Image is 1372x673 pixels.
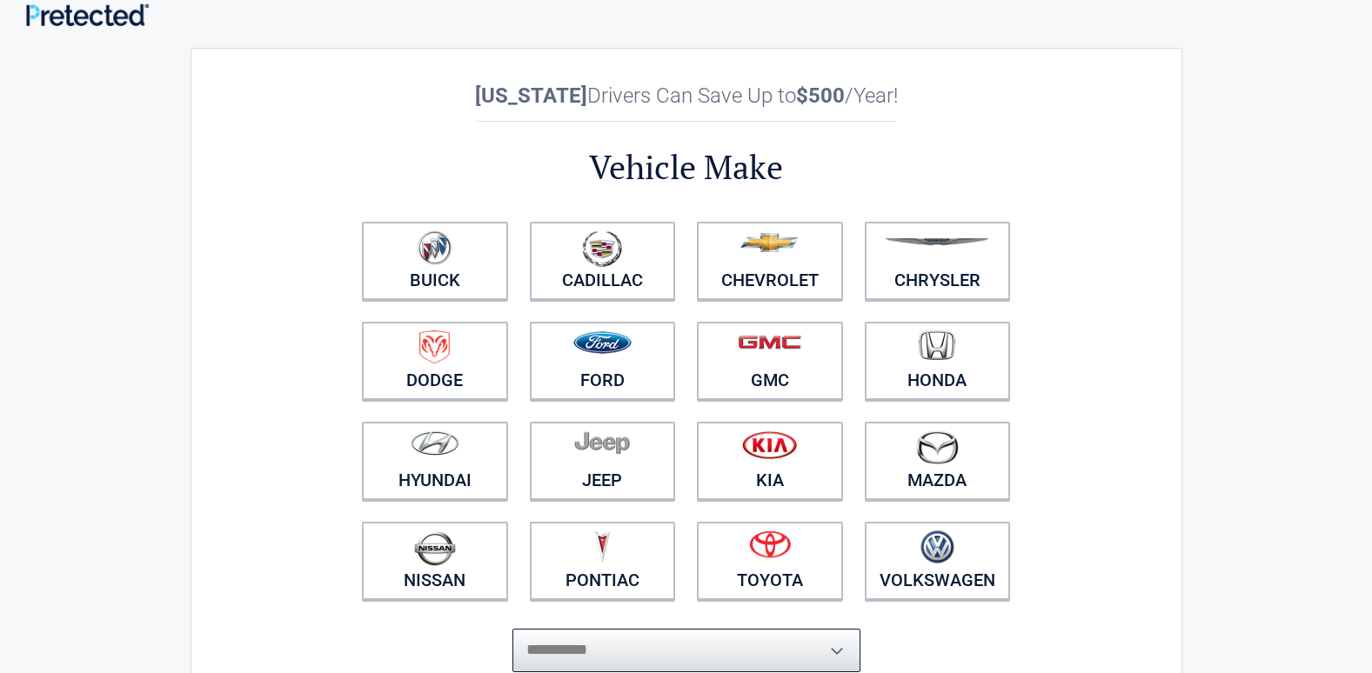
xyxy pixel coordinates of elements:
[411,430,459,456] img: hyundai
[865,222,1011,300] a: Chrysler
[26,3,149,26] img: Main Logo
[362,522,508,600] a: Nissan
[742,430,797,459] img: kia
[530,422,676,500] a: Jeep
[593,530,611,563] img: pontiac
[414,530,456,566] img: nissan
[738,335,801,350] img: gmc
[697,422,843,500] a: Kia
[530,522,676,600] a: Pontiac
[865,322,1011,400] a: Honda
[574,430,630,455] img: jeep
[530,222,676,300] a: Cadillac
[915,430,959,464] img: mazda
[865,422,1011,500] a: Mazda
[362,422,508,500] a: Hyundai
[697,322,843,400] a: GMC
[697,222,843,300] a: Chevrolet
[475,83,587,108] b: [US_STATE]
[362,322,508,400] a: Dodge
[749,530,791,558] img: toyota
[351,83,1021,108] h2: Drivers Can Save Up to /Year
[920,530,954,564] img: volkswagen
[418,230,452,265] img: buick
[351,145,1021,190] h2: Vehicle Make
[865,522,1011,600] a: Volkswagen
[697,522,843,600] a: Toyota
[740,233,799,252] img: chevrolet
[796,83,845,108] b: $500
[919,330,955,361] img: honda
[530,322,676,400] a: Ford
[573,331,632,354] img: ford
[884,238,990,246] img: chrysler
[362,222,508,300] a: Buick
[419,330,450,364] img: dodge
[582,230,622,267] img: cadillac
